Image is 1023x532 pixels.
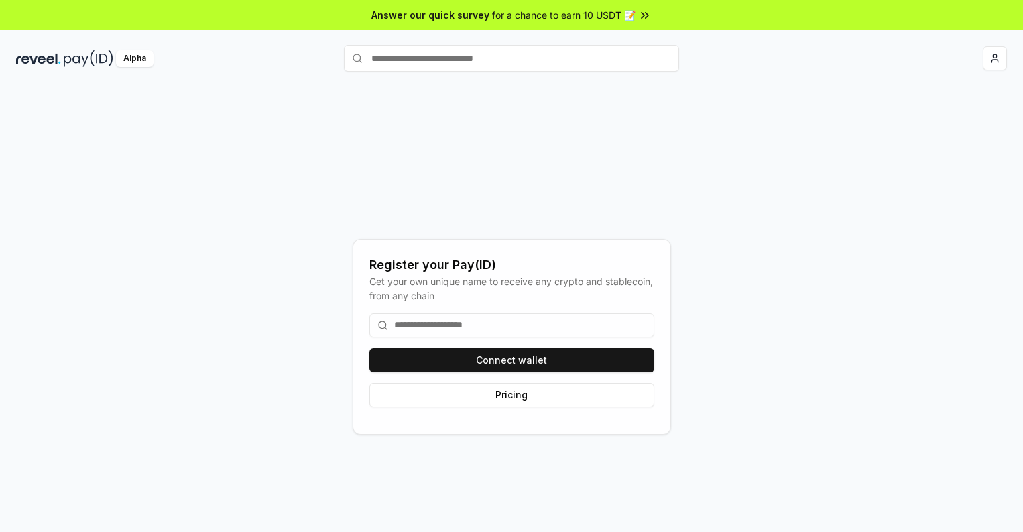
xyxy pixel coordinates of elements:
button: Pricing [369,383,654,407]
div: Register your Pay(ID) [369,256,654,274]
img: pay_id [64,50,113,67]
span: for a chance to earn 10 USDT 📝 [492,8,636,22]
span: Answer our quick survey [371,8,489,22]
button: Connect wallet [369,348,654,372]
div: Alpha [116,50,154,67]
img: reveel_dark [16,50,61,67]
div: Get your own unique name to receive any crypto and stablecoin, from any chain [369,274,654,303]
